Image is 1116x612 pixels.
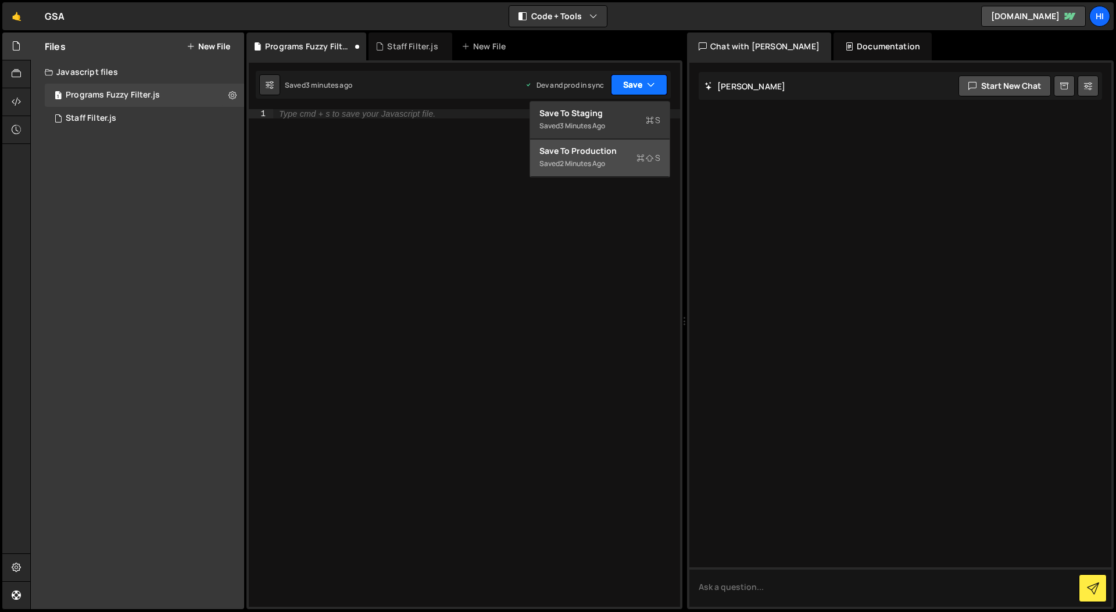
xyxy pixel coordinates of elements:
button: Save to ProductionS Saved2 minutes ago [530,139,670,177]
div: Saved [285,80,352,90]
button: Save [611,74,667,95]
div: GSA [45,9,65,23]
div: New File [462,41,510,52]
div: Programs Fuzzy Filter.js [265,41,352,52]
div: Save to Staging [539,107,660,119]
button: Start new chat [958,75,1051,96]
div: Staff Filter.js [66,113,116,124]
div: Dev and prod in sync [525,80,604,90]
h2: [PERSON_NAME] [704,81,785,92]
div: Saved [539,119,660,133]
div: 3 minutes ago [560,121,605,131]
div: 1 [249,109,273,118]
button: Save to StagingS Saved3 minutes ago [530,102,670,139]
div: 6771/44649.js [45,84,244,107]
span: S [646,114,660,126]
span: S [636,152,660,164]
a: 🤙 [2,2,31,30]
a: Hi [1089,6,1110,27]
div: 3 minutes ago [306,80,352,90]
div: Programs Fuzzy Filter.js [66,90,160,100]
div: 2 minutes ago [560,159,605,168]
a: [DOMAIN_NAME] [981,6,1086,27]
div: 6771/13063.js [45,107,244,130]
div: Documentation [834,33,932,60]
button: New File [187,42,230,51]
span: 1 [55,92,62,101]
div: Staff Filter.js [387,41,438,52]
div: Type cmd + s to save your Javascript file. [279,110,435,118]
div: Save to Production [539,145,660,157]
div: Saved [539,157,660,171]
button: Code + Tools [509,6,607,27]
div: Javascript files [31,60,244,84]
h2: Files [45,40,66,53]
div: Chat with [PERSON_NAME] [687,33,831,60]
